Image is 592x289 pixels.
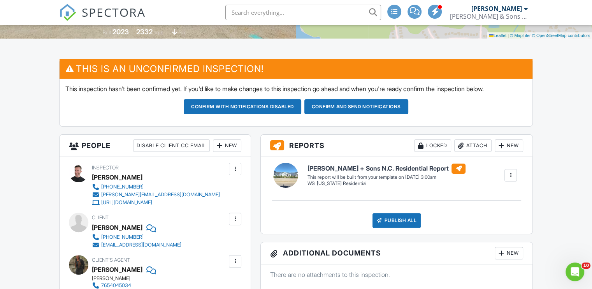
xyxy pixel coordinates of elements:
div: [PERSON_NAME][EMAIL_ADDRESS][DOMAIN_NAME] [101,192,220,198]
a: [PHONE_NUMBER] [92,233,181,241]
div: [PHONE_NUMBER] [101,234,144,240]
h3: People [60,135,251,157]
div: Attach [454,139,492,152]
a: © OpenStreetMap contributors [532,33,590,38]
div: 2332 [136,28,153,36]
div: [PERSON_NAME] [92,171,142,183]
span: Client's Agent [92,257,130,263]
span: 10 [581,263,590,269]
input: Search everything... [225,5,381,20]
div: 7654045034 [101,282,131,289]
span: Inspector [92,165,119,171]
iframe: Intercom live chat [566,263,584,281]
a: [PHONE_NUMBER] [92,183,220,191]
h3: Additional Documents [261,242,532,264]
div: [PHONE_NUMBER] [101,184,144,190]
img: The Best Home Inspection Software - Spectora [59,4,76,21]
a: [EMAIL_ADDRESS][DOMAIN_NAME] [92,241,181,249]
span: Built [103,30,111,35]
a: SPECTORA [59,11,146,27]
div: [EMAIL_ADDRESS][DOMAIN_NAME] [101,242,181,248]
a: [PERSON_NAME][EMAIL_ADDRESS][DOMAIN_NAME] [92,191,220,199]
span: | [508,33,509,38]
a: [URL][DOMAIN_NAME] [92,199,220,206]
a: Leaflet [489,33,506,38]
div: [URL][DOMAIN_NAME] [101,199,152,206]
div: New [495,247,523,259]
div: Locked [414,139,451,152]
span: slab [179,30,187,35]
a: © MapTiler [510,33,531,38]
div: WSI [US_STATE] Residential [307,180,466,187]
button: Confirm and send notifications [304,99,408,114]
div: New [495,139,523,152]
div: [PERSON_NAME] [92,275,233,282]
span: SPECTORA [82,4,146,20]
h3: Reports [261,135,532,157]
h6: [PERSON_NAME] + Sons N.C. Residential Report [307,164,466,174]
span: sq. ft. [154,30,165,35]
div: Publish All [372,213,421,228]
h3: This is an Unconfirmed Inspection! [60,59,532,78]
p: This inspection hasn't been confirmed yet. If you'd like to make changes to this inspection go ah... [65,85,527,93]
div: Disable Client CC Email [133,139,210,152]
div: New [213,139,241,152]
div: This report will be built from your template on [DATE] 3:00am [307,174,466,180]
button: Confirm with notifications disabled [184,99,301,114]
a: [PERSON_NAME] [92,264,142,275]
div: 2023 [112,28,129,36]
div: [PERSON_NAME] [471,5,522,12]
p: There are no attachments to this inspection. [270,270,523,279]
div: Wilson & Sons Inspection and Testing, LLC [450,12,528,20]
span: Client [92,215,109,220]
div: [PERSON_NAME] [92,222,142,233]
